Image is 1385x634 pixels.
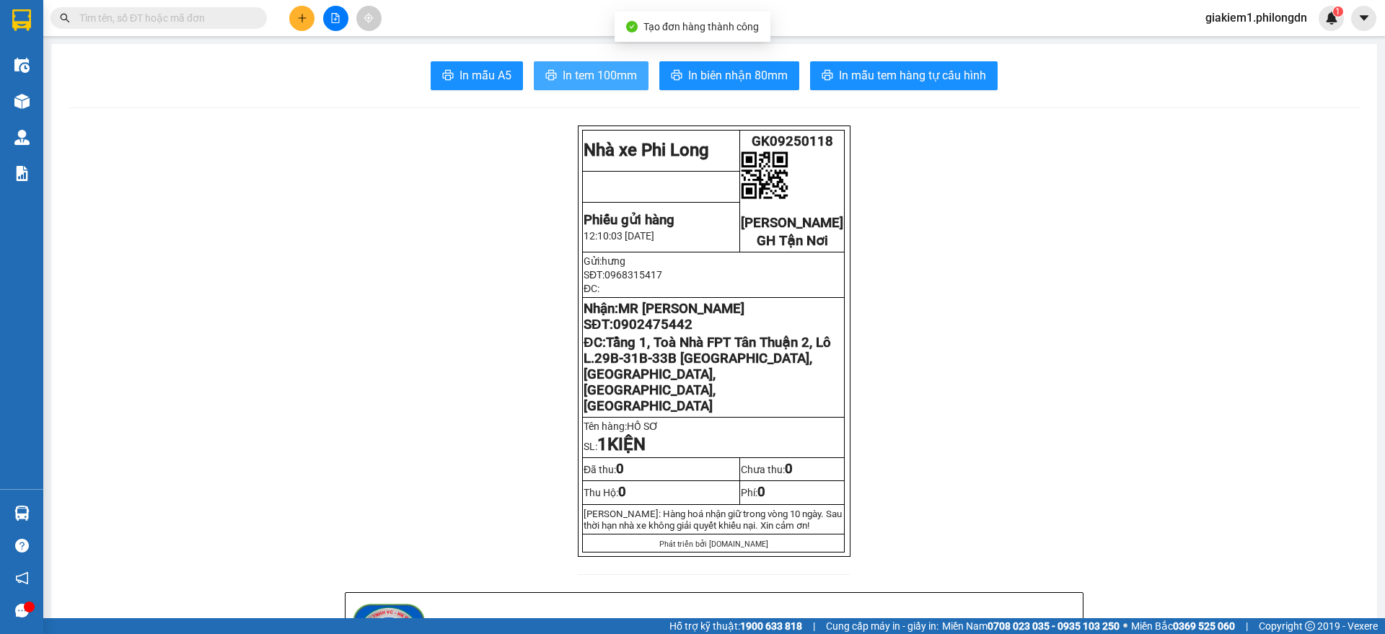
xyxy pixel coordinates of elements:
[356,6,382,31] button: aim
[584,421,843,432] p: Tên hàng:
[613,317,692,333] span: 0902475442
[607,434,646,454] strong: KIỆN
[659,61,799,90] button: printerIn biên nhận 80mm
[584,269,662,281] span: SĐT:
[584,335,830,414] span: ĐC:
[1173,620,1235,632] strong: 0369 525 060
[584,283,599,294] span: ĐC:
[12,12,128,45] div: [PERSON_NAME]
[584,230,654,242] span: 12:10:03 [DATE]
[297,13,307,23] span: plus
[602,255,625,267] span: hưng
[323,6,348,31] button: file-add
[12,12,35,27] span: Gửi:
[289,6,315,31] button: plus
[138,92,159,107] span: DĐ:
[12,62,128,82] div: 0366896788
[659,540,768,549] span: Phát triển bởi [DOMAIN_NAME]
[431,61,523,90] button: printerIn mẫu A5
[1325,12,1338,25] img: icon-new-feature
[626,21,638,32] span: check-circle
[583,458,740,481] td: Đã thu:
[740,458,845,481] td: Chưa thu:
[757,484,765,500] span: 0
[618,484,626,500] span: 0
[563,66,637,84] span: In tem 100mm
[15,539,29,552] span: question-circle
[584,212,674,228] strong: Phiếu gửi hàng
[584,140,709,160] strong: Nhà xe Phi Long
[14,130,30,145] img: warehouse-icon
[740,481,845,504] td: Phí:
[1246,618,1248,634] span: |
[138,64,239,84] div: 0972170488
[1333,6,1343,17] sup: 1
[460,66,511,84] span: In mẫu A5
[785,461,793,477] span: 0
[988,620,1120,632] strong: 0708 023 035 - 0935 103 250
[671,69,682,83] span: printer
[442,69,454,83] span: printer
[138,47,239,64] div: NHẬT
[752,133,833,149] span: GK09250118
[757,233,828,249] span: GH Tận Nơi
[1194,9,1319,27] span: giakiem1.philongdn
[839,66,986,84] span: In mẫu tem hàng tự cấu hình
[597,434,607,454] span: 1
[826,618,938,634] span: Cung cấp máy in - giấy in:
[669,618,802,634] span: Hỗ trợ kỹ thuật:
[741,151,788,199] img: qr-code
[364,13,374,23] span: aim
[584,255,843,267] p: Gửi:
[618,301,744,317] span: MR [PERSON_NAME]
[12,9,31,31] img: logo-vxr
[810,61,998,90] button: printerIn mẫu tem hàng tự cấu hình
[741,215,843,231] span: [PERSON_NAME]
[942,618,1120,634] span: Miền Nam
[584,335,830,414] span: Tầng 1, Toà Nhà FPT Tân Thuận 2, Lô L.29B-31B-33B [GEOGRAPHIC_DATA], [GEOGRAPHIC_DATA], [GEOGRAPH...
[1305,621,1315,631] span: copyright
[1351,6,1376,31] button: caret-down
[330,13,340,23] span: file-add
[688,66,788,84] span: In biên nhận 80mm
[138,84,216,135] span: BÁCH KHOA
[14,166,30,181] img: solution-icon
[740,620,802,632] strong: 1900 633 818
[14,58,30,73] img: warehouse-icon
[14,506,30,521] img: warehouse-icon
[1335,6,1340,17] span: 1
[138,14,172,29] span: Nhận:
[583,481,740,504] td: Thu Hộ:
[604,269,662,281] span: 0968315417
[12,45,128,62] div: MÙI
[643,21,759,32] span: Tạo đơn hàng thành công
[60,13,70,23] span: search
[584,508,842,531] span: [PERSON_NAME]: Hàng hoá nhận giữ trong vòng 10 ngày. Sau thời hạn nhà xe không giải quy...
[1131,618,1235,634] span: Miền Bắc
[616,461,624,477] span: 0
[813,618,815,634] span: |
[1123,623,1127,629] span: ⚪️
[1358,12,1371,25] span: caret-down
[545,69,557,83] span: printer
[138,12,239,47] div: Bách Khoa
[584,441,646,452] span: SL:
[534,61,648,90] button: printerIn tem 100mm
[627,421,665,432] span: HỒ SƠ
[822,69,833,83] span: printer
[15,571,29,585] span: notification
[79,10,250,26] input: Tìm tên, số ĐT hoặc mã đơn
[584,301,744,333] strong: Nhận: SĐT:
[14,94,30,109] img: warehouse-icon
[15,604,29,617] span: message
